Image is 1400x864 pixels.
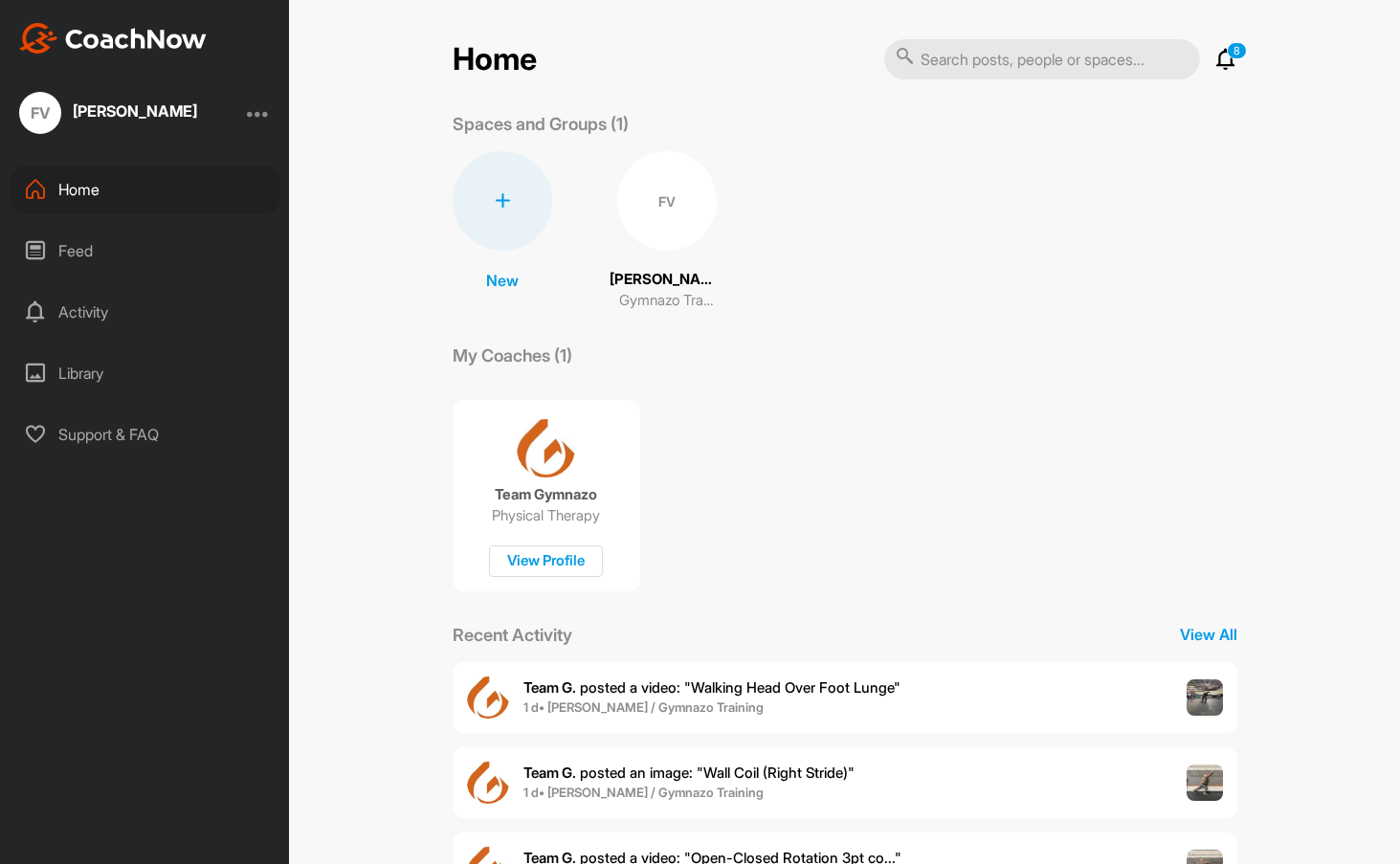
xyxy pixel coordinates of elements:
div: View Profile [489,545,603,577]
img: post image [1187,679,1223,716]
div: Library [11,349,280,397]
p: My Coaches (1) [453,343,572,368]
img: coach avatar [517,419,575,477]
div: Activity [11,288,280,336]
p: Spaces and Groups (1) [453,111,629,137]
span: posted an image : " Wall Coil (Right Stride) " [523,764,855,782]
p: Physical Therapy [492,506,600,525]
div: Support & FAQ [11,410,280,458]
p: Gymnazo Training [619,290,715,312]
p: View All [1180,623,1237,646]
span: posted a video : " Walking Head Over Foot Lunge " [523,678,900,697]
div: Feed [11,227,280,275]
p: Recent Activity [453,622,572,648]
div: [PERSON_NAME] [73,103,197,119]
b: Team G. [523,678,576,697]
p: New [486,269,519,292]
a: FV[PERSON_NAME]Gymnazo Training [610,151,724,312]
p: 8 [1227,42,1247,59]
img: CoachNow [19,23,207,54]
h2: Home [453,41,537,78]
div: FV [617,151,717,251]
b: 1 d • [PERSON_NAME] / Gymnazo Training [523,785,764,800]
input: Search posts, people or spaces... [884,39,1200,79]
img: user avatar [467,676,509,719]
img: user avatar [467,762,509,804]
p: [PERSON_NAME] [610,269,724,291]
b: 1 d • [PERSON_NAME] / Gymnazo Training [523,699,764,715]
p: Team Gymnazo [495,485,597,504]
div: Home [11,166,280,213]
b: Team G. [523,764,576,782]
img: post image [1187,764,1223,801]
div: FV [19,92,61,134]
